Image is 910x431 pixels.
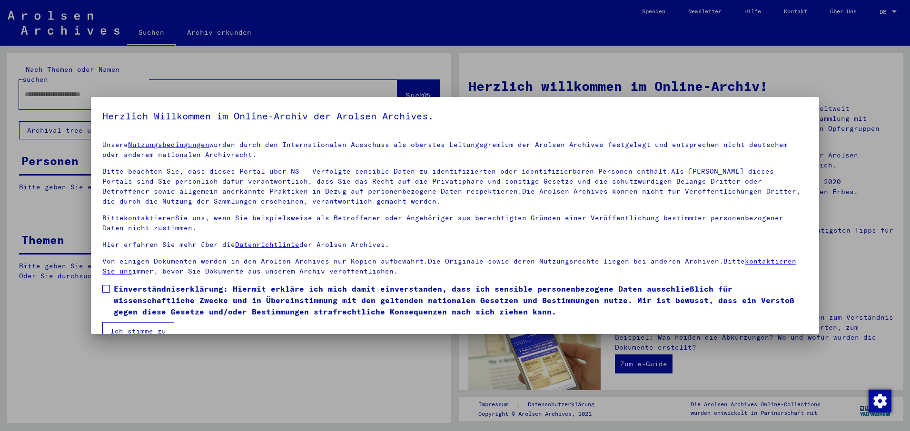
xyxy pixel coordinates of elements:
[128,140,209,149] a: Nutzungsbedingungen
[102,240,808,250] p: Hier erfahren Sie mehr über die der Arolsen Archives.
[102,108,808,124] h5: Herzlich Willkommen im Online-Archiv der Arolsen Archives.
[102,322,174,340] button: Ich stimme zu
[114,283,808,317] span: Einverständniserklärung: Hiermit erkläre ich mich damit einverstanden, dass ich sensible personen...
[102,167,808,206] p: Bitte beachten Sie, dass dieses Portal über NS - Verfolgte sensible Daten zu identifizierten oder...
[102,140,808,160] p: Unsere wurden durch den Internationalen Ausschuss als oberstes Leitungsgremium der Arolsen Archiv...
[124,214,175,222] a: kontaktieren
[235,240,299,249] a: Datenrichtlinie
[869,390,891,412] img: Zustimmung ändern
[102,213,808,233] p: Bitte Sie uns, wenn Sie beispielsweise als Betroffener oder Angehöriger aus berechtigten Gründen ...
[102,256,808,276] p: Von einigen Dokumenten werden in den Arolsen Archives nur Kopien aufbewahrt.Die Originale sowie d...
[868,389,891,412] div: Zustimmung ändern
[102,257,796,275] a: kontaktieren Sie uns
